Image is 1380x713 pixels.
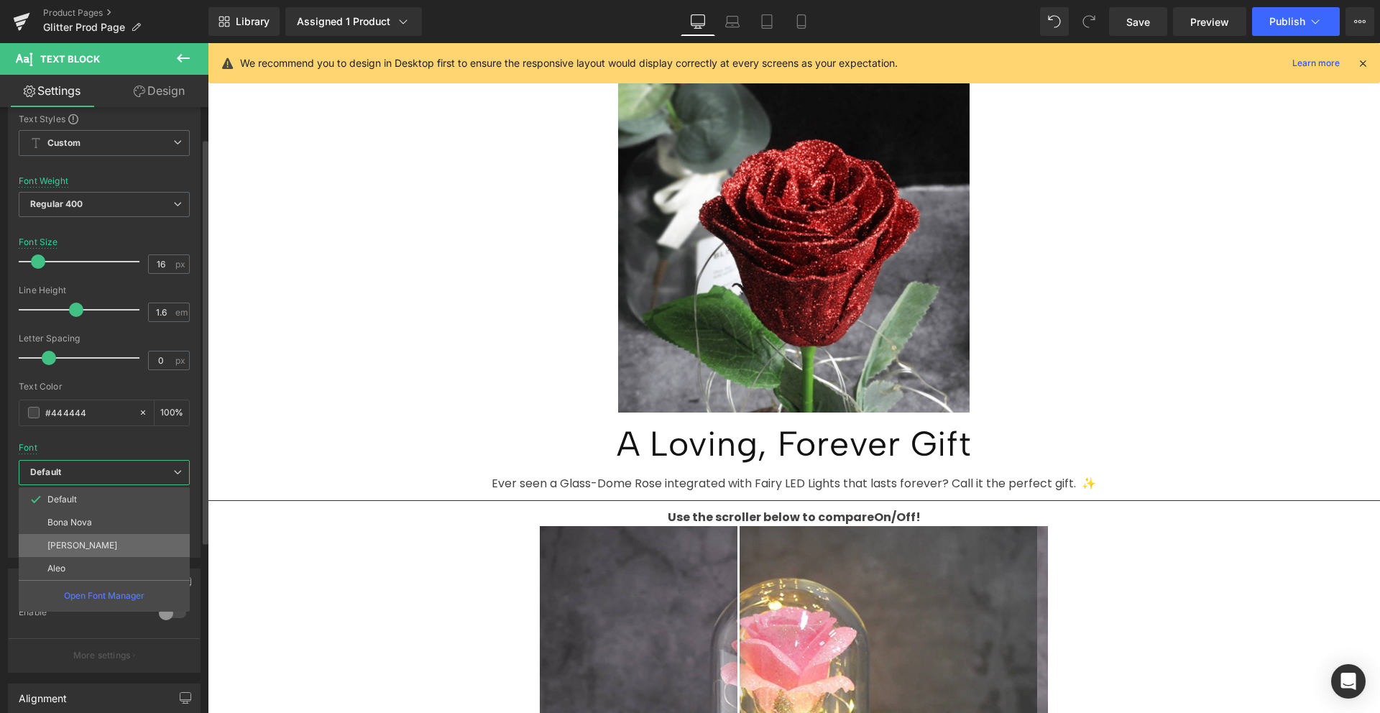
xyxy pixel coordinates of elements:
div: % [155,400,189,425]
a: Product Pages [43,7,208,19]
div: Open Intercom Messenger [1331,664,1366,699]
a: Learn more [1287,55,1345,72]
p: Default [47,494,77,505]
a: Tablet [750,7,784,36]
div: Letter Spacing [19,333,190,344]
p: We recommend you to design in Desktop first to ensure the responsive layout would display correct... [240,55,898,71]
button: Publish [1252,7,1340,36]
div: Alignment [19,684,68,704]
a: Mobile [784,7,819,36]
div: Font Weight [19,176,68,186]
span: Save [1126,14,1150,29]
a: New Library [208,7,280,36]
a: Desktop [681,7,715,36]
input: Color [45,405,132,420]
div: Font [19,443,37,453]
button: Undo [1040,7,1069,36]
div: Enable [19,607,144,622]
i: Default [30,466,61,479]
p: [PERSON_NAME] [47,540,117,551]
p: Aleo [47,563,65,574]
button: More settings [9,638,200,672]
div: Assigned 1 Product [297,14,410,29]
span: Publish [1269,16,1305,27]
span: px [175,356,188,365]
div: Font Size [19,237,58,247]
span: em [175,308,188,317]
span: px [175,259,188,269]
b: Custom [47,137,80,149]
div: Text Color [19,382,190,392]
a: Laptop [715,7,750,36]
p: More settings [73,649,131,662]
button: More [1345,7,1374,36]
div: Text Styles [19,113,190,124]
a: Preview [1173,7,1246,36]
b: Regular 400 [30,198,83,209]
span: Preview [1190,14,1229,29]
p: Bona Nova [47,517,92,528]
div: Line Height [19,285,190,295]
button: Redo [1075,7,1103,36]
a: Design [107,75,211,107]
span: Text Block [40,53,100,65]
span: Library [236,15,270,28]
p: Open Font Manager [64,589,144,602]
span: Glitter Prod Page [43,22,125,33]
